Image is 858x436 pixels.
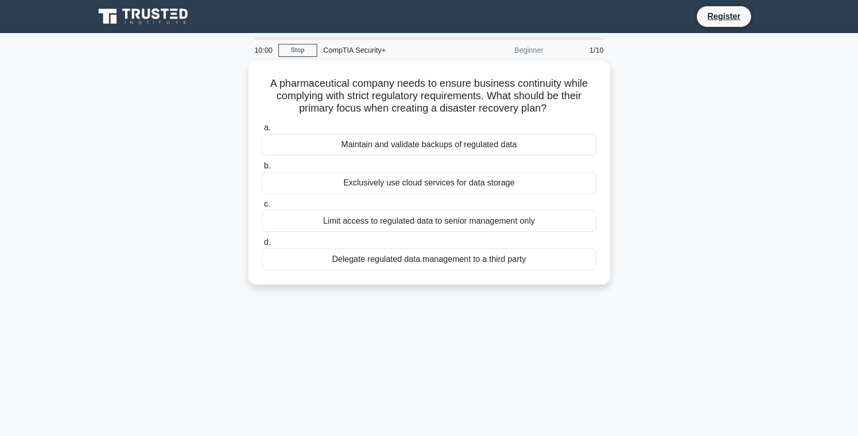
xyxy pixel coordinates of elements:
a: Stop [278,44,317,57]
h5: A pharmaceutical company needs to ensure business continuity while complying with strict regulato... [261,77,598,115]
span: a. [264,123,271,132]
div: Maintain and validate backups of regulated data [262,134,597,155]
div: 10:00 [248,40,278,60]
div: Exclusively use cloud services for data storage [262,172,597,194]
div: Beginner [459,40,550,60]
div: 1/10 [550,40,610,60]
div: Limit access to regulated data to senior management only [262,210,597,232]
div: CompTIA Security+ [317,40,459,60]
span: b. [264,161,271,170]
a: Register [701,10,746,23]
div: Delegate regulated data management to a third party [262,248,597,270]
span: c. [264,199,270,208]
span: d. [264,238,271,246]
